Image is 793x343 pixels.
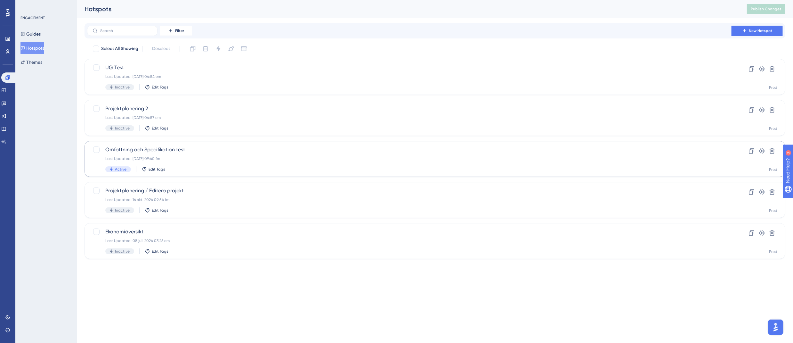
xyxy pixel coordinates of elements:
[732,26,783,36] button: New Hotspot
[20,56,42,68] button: Themes
[115,167,126,172] span: Active
[105,197,713,202] div: Last Updated: 16 okt. 2024 09:54 fm
[105,74,713,79] div: Last Updated: [DATE] 04:54 em
[85,4,731,13] div: Hotspots
[105,156,713,161] div: Last Updated: [DATE] 09:40 fm
[152,85,168,90] span: Edit Tags
[13,101,26,114] img: Profile image for Simay
[100,29,152,33] input: Search
[20,15,45,21] div: ENGAGEMENT
[769,167,777,172] div: Prod
[751,6,781,12] span: Publish Changes
[13,67,115,78] p: How can we help?
[160,26,192,36] button: Filter
[152,249,168,254] span: Edit Tags
[44,108,62,114] div: • 4h ago
[769,126,777,131] div: Prod
[105,187,713,195] span: Projektplanering / Editera projekt
[145,126,168,131] button: Edit Tags
[25,216,39,221] span: Home
[85,216,107,221] span: Messages
[45,3,46,8] div: 3
[115,85,130,90] span: Inactive
[145,249,168,254] button: Edit Tags
[145,208,168,213] button: Edit Tags
[146,43,176,54] button: Deselect
[101,45,138,53] span: Select All Showing
[142,167,165,172] button: Edit Tags
[105,238,713,243] div: Last Updated: 08 juli 2024 03:26 em
[87,10,100,23] img: Profile image for Simay
[766,318,785,337] iframe: UserGuiding AI Assistant Launcher
[152,208,168,213] span: Edit Tags
[115,126,130,131] span: Inactive
[110,10,122,22] div: Close
[75,10,88,23] img: Profile image for Diênifer
[769,85,777,90] div: Prod
[115,208,130,213] span: Inactive
[152,45,170,53] span: Deselect
[20,28,41,40] button: Guides
[145,85,168,90] button: Edit Tags
[769,249,777,254] div: Prod
[6,123,122,141] div: Send us a message
[13,129,107,135] div: Send us a message
[13,92,115,98] div: Recent message
[149,167,165,172] span: Edit Tags
[64,200,128,226] button: Messages
[105,115,713,120] div: Last Updated: [DATE] 04:57 em
[13,46,115,67] p: Hi [PERSON_NAME]! 👋 🌊
[13,13,50,21] img: logo
[6,86,122,120] div: Recent messageProfile image for SimayI am glad I was able to help! ​ Your feedback and opinions m...
[63,10,76,23] img: Profile image for Gabriel
[105,64,713,71] span: UG Test
[7,96,121,120] div: Profile image for SimayI am glad I was able to help! ​ Your feedback and opinions mean a lot to u...
[152,126,168,131] span: Edit Tags
[175,28,184,33] span: Filter
[747,4,785,14] button: Publish Changes
[105,228,713,236] span: Ekonomiöversikt
[20,42,44,54] button: Hotspots
[769,208,777,213] div: Prod
[28,108,42,114] div: Simay
[749,28,773,33] span: New Hotspot
[105,146,713,154] span: Omfattning och Specifikation test
[105,105,713,113] span: Projektplanering 2
[115,249,130,254] span: Inactive
[15,2,40,9] span: Need Help?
